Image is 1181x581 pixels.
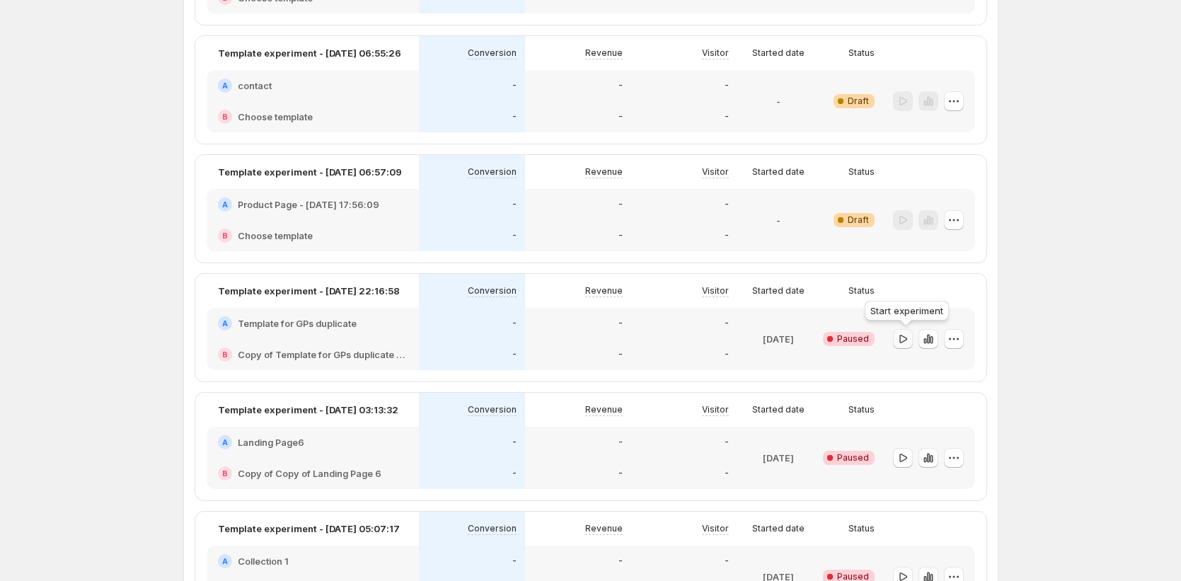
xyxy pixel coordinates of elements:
[837,452,869,464] span: Paused
[468,523,517,534] p: Conversion
[725,318,729,329] p: -
[752,47,805,59] p: Started date
[512,349,517,360] p: -
[512,199,517,210] p: -
[752,523,805,534] p: Started date
[238,316,357,330] h2: Template for GPs duplicate
[238,435,304,449] h2: Landing Page6
[776,94,780,108] p: -
[618,437,623,448] p: -
[618,468,623,479] p: -
[702,404,729,415] p: Visitor
[218,165,402,179] p: Template experiment - [DATE] 06:57:09
[585,47,623,59] p: Revenue
[763,332,794,346] p: [DATE]
[238,110,313,124] h2: Choose template
[725,556,729,567] p: -
[238,197,379,212] h2: Product Page - [DATE] 17:56:09
[222,81,228,90] h2: A
[222,200,228,209] h2: A
[222,438,228,447] h2: A
[468,285,517,297] p: Conversion
[725,468,729,479] p: -
[222,113,228,121] h2: B
[848,285,875,297] p: Status
[618,80,623,91] p: -
[218,522,400,536] p: Template experiment - [DATE] 05:07:17
[618,349,623,360] p: -
[222,557,228,565] h2: A
[725,111,729,122] p: -
[512,468,517,479] p: -
[618,230,623,241] p: -
[222,350,228,359] h2: B
[837,333,869,345] span: Paused
[848,523,875,534] p: Status
[585,166,623,178] p: Revenue
[848,166,875,178] p: Status
[238,229,313,243] h2: Choose template
[848,214,869,226] span: Draft
[618,318,623,329] p: -
[848,404,875,415] p: Status
[618,199,623,210] p: -
[468,166,517,178] p: Conversion
[776,213,780,227] p: -
[222,319,228,328] h2: A
[512,111,517,122] p: -
[763,451,794,465] p: [DATE]
[848,96,869,107] span: Draft
[725,80,729,91] p: -
[848,47,875,59] p: Status
[238,466,381,481] h2: Copy of Copy of Landing Page 6
[702,47,729,59] p: Visitor
[222,469,228,478] h2: B
[618,111,623,122] p: -
[585,285,623,297] p: Revenue
[618,556,623,567] p: -
[512,318,517,329] p: -
[725,437,729,448] p: -
[512,80,517,91] p: -
[752,404,805,415] p: Started date
[222,231,228,240] h2: B
[585,523,623,534] p: Revenue
[725,199,729,210] p: -
[238,79,272,93] h2: contact
[702,523,729,534] p: Visitor
[512,437,517,448] p: -
[725,349,729,360] p: -
[702,285,729,297] p: Visitor
[218,403,398,417] p: Template experiment - [DATE] 03:13:32
[725,230,729,241] p: -
[238,347,408,362] h2: Copy of Template for GPs duplicate convert
[752,166,805,178] p: Started date
[468,404,517,415] p: Conversion
[218,46,401,60] p: Template experiment - [DATE] 06:55:26
[512,230,517,241] p: -
[218,284,400,298] p: Template experiment - [DATE] 22:16:58
[238,554,289,568] h2: Collection 1
[702,166,729,178] p: Visitor
[752,285,805,297] p: Started date
[512,556,517,567] p: -
[585,404,623,415] p: Revenue
[468,47,517,59] p: Conversion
